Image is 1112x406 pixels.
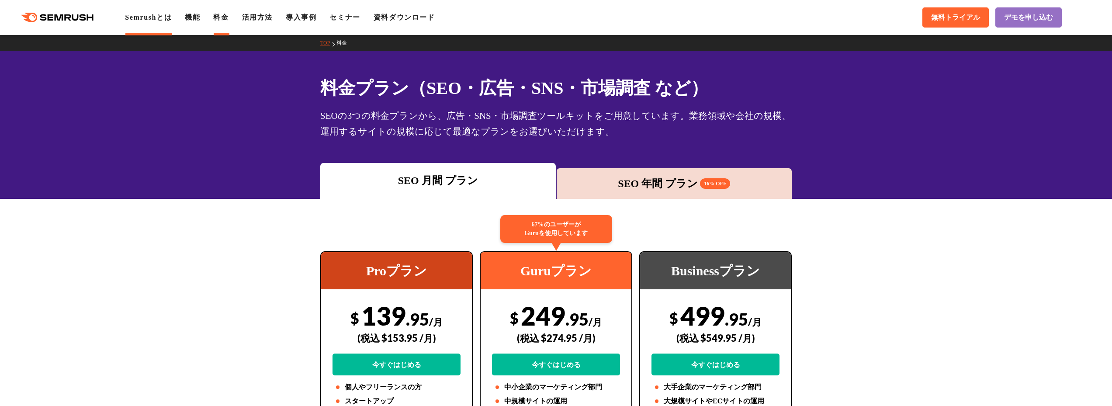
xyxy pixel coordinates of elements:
[321,252,472,289] div: Proプラン
[374,14,435,21] a: 資料ダウンロード
[700,178,730,189] span: 16% OFF
[510,309,519,327] span: $
[320,40,336,46] a: TOP
[995,7,1062,28] a: デモを申し込む
[333,382,461,392] li: 個人やフリーランスの方
[336,40,353,46] a: 料金
[333,323,461,354] div: (税込 $153.95 /月)
[213,14,229,21] a: 料金
[492,354,620,375] a: 今すぐはじめる
[333,354,461,375] a: 今すぐはじめる
[320,75,792,101] h1: 料金プラン（SEO・広告・SNS・市場調査 など）
[565,309,589,329] span: .95
[651,300,779,375] div: 499
[325,173,551,188] div: SEO 月間 プラン
[429,316,443,328] span: /月
[931,13,980,22] span: 無料トライアル
[350,309,359,327] span: $
[492,323,620,354] div: (税込 $274.95 /月)
[333,300,461,375] div: 139
[561,176,788,191] div: SEO 年間 プラン
[492,382,620,392] li: 中小企業のマーケティング部門
[125,14,172,21] a: Semrushとは
[406,309,429,329] span: .95
[481,252,631,289] div: Guruプラン
[320,108,792,139] div: SEOの3つの料金プランから、広告・SNS・市場調査ツールキットをご用意しています。業務領域や会社の規模、運用するサイトの規模に応じて最適なプランをお選びいただけます。
[500,215,612,243] div: 67%のユーザーが Guruを使用しています
[748,316,762,328] span: /月
[922,7,989,28] a: 無料トライアル
[725,309,748,329] span: .95
[651,382,779,392] li: 大手企業のマーケティング部門
[242,14,273,21] a: 活用方法
[651,323,779,354] div: (税込 $549.95 /月)
[669,309,678,327] span: $
[1004,13,1053,22] span: デモを申し込む
[492,300,620,375] div: 249
[651,354,779,375] a: 今すぐはじめる
[640,252,791,289] div: Businessプラン
[329,14,360,21] a: セミナー
[185,14,200,21] a: 機能
[286,14,316,21] a: 導入事例
[589,316,602,328] span: /月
